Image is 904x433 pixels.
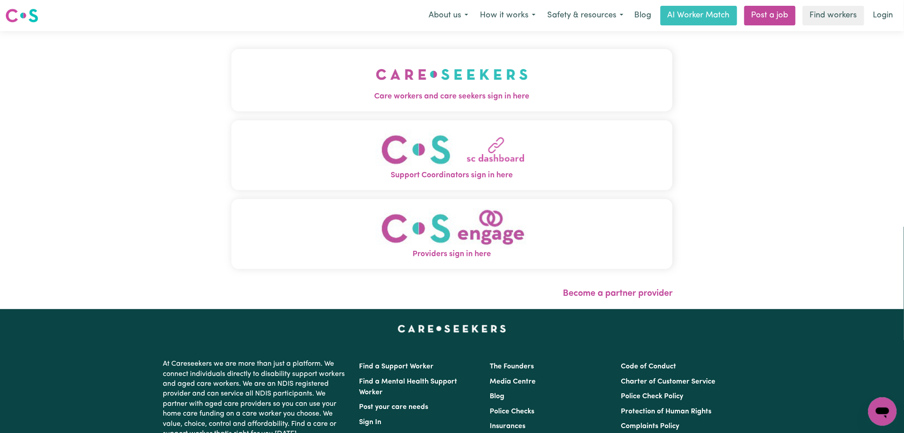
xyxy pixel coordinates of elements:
button: Support Coordinators sign in here [231,120,673,190]
img: Careseekers logo [5,8,38,24]
a: Post your care needs [359,404,429,411]
button: Providers sign in here [231,199,673,269]
span: Providers sign in here [231,249,673,260]
a: Blog [490,393,505,400]
a: Careseekers logo [5,5,38,26]
a: Insurances [490,423,526,430]
a: Post a job [744,6,796,25]
a: Police Checks [490,408,535,415]
iframe: Button to launch messaging window [868,397,897,426]
a: Sign In [359,419,382,426]
a: Protection of Human Rights [621,408,711,415]
a: Complaints Policy [621,423,679,430]
a: Charter of Customer Service [621,378,715,385]
button: Care workers and care seekers sign in here [231,49,673,111]
a: Blog [629,6,657,25]
span: Care workers and care seekers sign in here [231,91,673,102]
a: Find workers [803,6,864,25]
span: Support Coordinators sign in here [231,170,673,181]
a: Become a partner provider [563,289,673,298]
button: About us [423,6,474,25]
button: Safety & resources [541,6,629,25]
a: AI Worker Match [660,6,737,25]
a: Careseekers home page [398,325,506,332]
a: Find a Mental Health Support Worker [359,378,458,396]
a: Login [868,6,899,25]
a: Police Check Policy [621,393,683,400]
button: How it works [474,6,541,25]
a: Code of Conduct [621,363,676,370]
a: Media Centre [490,378,536,385]
a: The Founders [490,363,534,370]
a: Find a Support Worker [359,363,434,370]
